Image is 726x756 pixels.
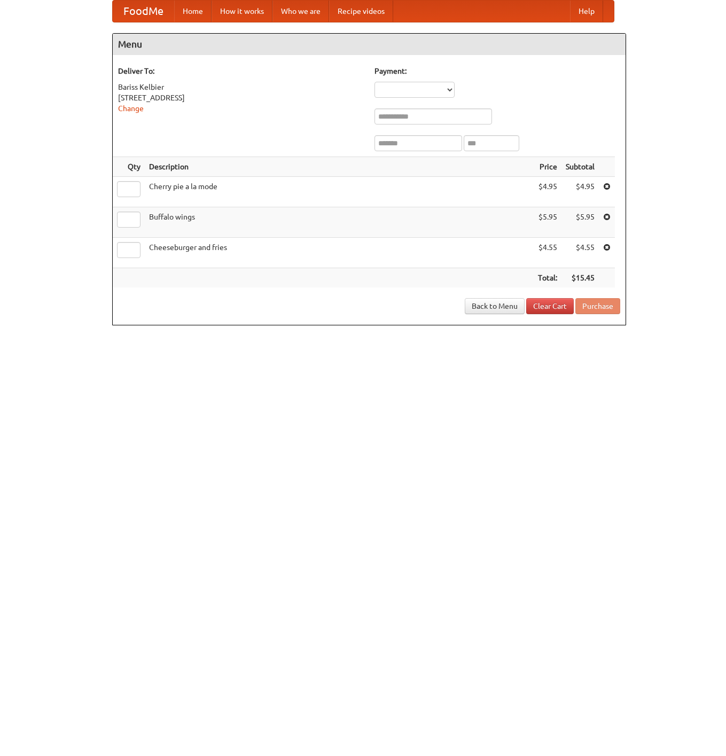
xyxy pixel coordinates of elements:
[575,298,620,314] button: Purchase
[561,207,599,238] td: $5.95
[118,104,144,113] a: Change
[374,66,620,76] h5: Payment:
[570,1,603,22] a: Help
[174,1,212,22] a: Home
[329,1,393,22] a: Recipe videos
[272,1,329,22] a: Who we are
[561,238,599,268] td: $4.55
[534,207,561,238] td: $5.95
[145,238,534,268] td: Cheeseburger and fries
[561,157,599,177] th: Subtotal
[465,298,525,314] a: Back to Menu
[118,92,364,103] div: [STREET_ADDRESS]
[561,177,599,207] td: $4.95
[534,268,561,288] th: Total:
[145,177,534,207] td: Cherry pie a la mode
[145,207,534,238] td: Buffalo wings
[118,82,364,92] div: Bariss Kelbier
[534,177,561,207] td: $4.95
[113,1,174,22] a: FoodMe
[561,268,599,288] th: $15.45
[212,1,272,22] a: How it works
[526,298,574,314] a: Clear Cart
[113,34,626,55] h4: Menu
[113,157,145,177] th: Qty
[118,66,364,76] h5: Deliver To:
[145,157,534,177] th: Description
[534,238,561,268] td: $4.55
[534,157,561,177] th: Price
